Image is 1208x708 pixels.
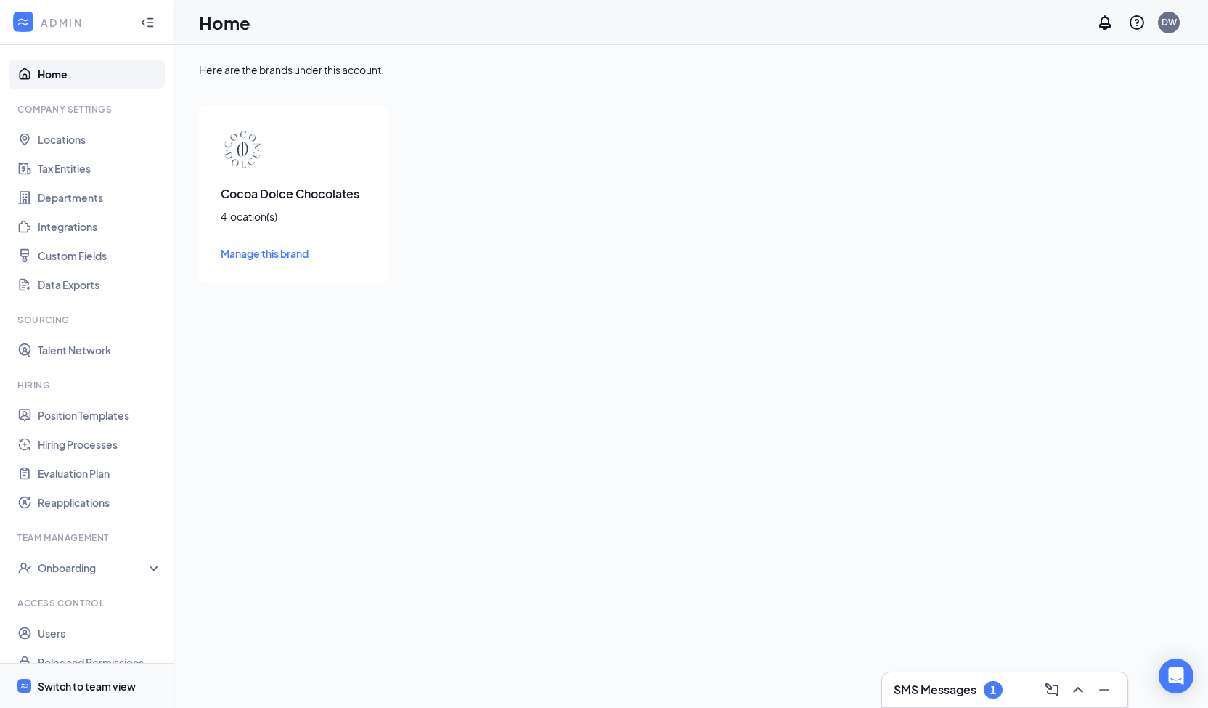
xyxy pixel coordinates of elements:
a: Roles and Permissions [38,648,162,677]
button: ChevronUp [1066,678,1090,701]
div: 4 location(s) [221,209,366,224]
svg: Collapse [140,15,155,30]
div: Company Settings [17,103,159,115]
svg: Notifications [1096,14,1114,31]
div: Sourcing [17,314,159,326]
img: Cocoa Dolce Chocolates logo [221,128,264,171]
a: Reapplications [38,488,162,517]
div: ADMIN [41,15,127,30]
svg: UserCheck [17,561,32,575]
h3: Cocoa Dolce Chocolates [221,186,366,202]
a: Departments [38,183,162,212]
a: Data Exports [38,270,162,299]
svg: Minimize [1095,681,1113,699]
div: Access control [17,597,159,609]
button: Minimize [1093,678,1116,701]
a: Position Templates [38,401,162,430]
a: Evaluation Plan [38,459,162,488]
h1: Home [199,10,250,35]
div: Switch to team view [38,679,136,693]
a: Users [38,619,162,648]
svg: QuestionInfo [1128,14,1146,31]
svg: WorkstreamLogo [16,15,30,29]
h3: SMS Messages [894,682,976,698]
a: Locations [38,125,162,154]
button: ComposeMessage [1040,678,1064,701]
a: Manage this brand [221,245,366,261]
a: Integrations [38,212,162,241]
div: Onboarding [38,561,150,575]
div: Team Management [17,532,159,544]
div: Hiring [17,379,159,391]
div: Here are the brands under this account. [199,62,1183,77]
a: Home [38,60,162,89]
div: 1 [990,684,996,696]
span: Manage this brand [221,247,309,260]
div: Open Intercom Messenger [1159,659,1193,693]
div: DW [1162,16,1177,28]
svg: WorkstreamLogo [20,681,29,691]
a: Tax Entities [38,154,162,183]
a: Custom Fields [38,241,162,270]
a: Talent Network [38,335,162,365]
svg: ChevronUp [1069,681,1087,699]
a: Hiring Processes [38,430,162,459]
svg: ComposeMessage [1043,681,1061,699]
